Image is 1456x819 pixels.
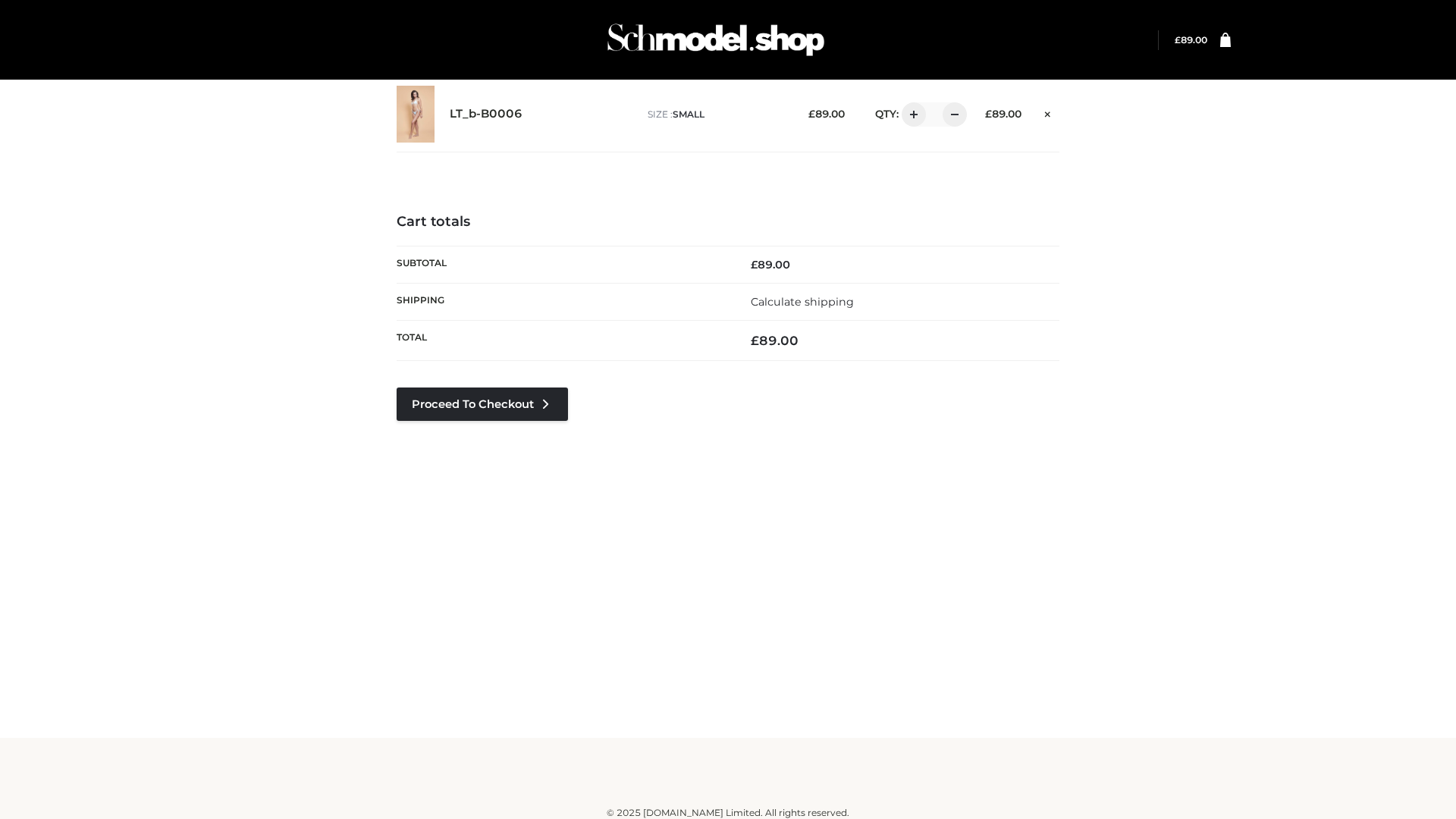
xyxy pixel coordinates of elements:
a: Remove this item [1037,102,1059,122]
p: size : [648,108,785,121]
a: Calculate shipping [751,295,854,309]
a: LT_b-B0006 [450,107,522,121]
th: Total [397,321,728,361]
span: £ [1175,34,1181,45]
span: £ [808,108,815,120]
bdi: 89.00 [751,258,790,271]
img: LT_b-B0006 - SMALL [397,86,435,143]
a: Proceed to Checkout [397,388,568,421]
img: Schmodel Admin 964 [602,10,830,70]
div: QTY: [860,102,962,127]
th: Shipping [397,283,728,320]
span: £ [751,333,759,348]
span: SMALL [673,108,704,120]
bdi: 89.00 [1175,34,1207,45]
bdi: 89.00 [985,108,1021,120]
h4: Cart totals [397,214,1059,231]
th: Subtotal [397,246,728,283]
a: £89.00 [1175,34,1207,45]
span: £ [751,258,758,271]
bdi: 89.00 [808,108,845,120]
span: £ [985,108,992,120]
bdi: 89.00 [751,333,799,348]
